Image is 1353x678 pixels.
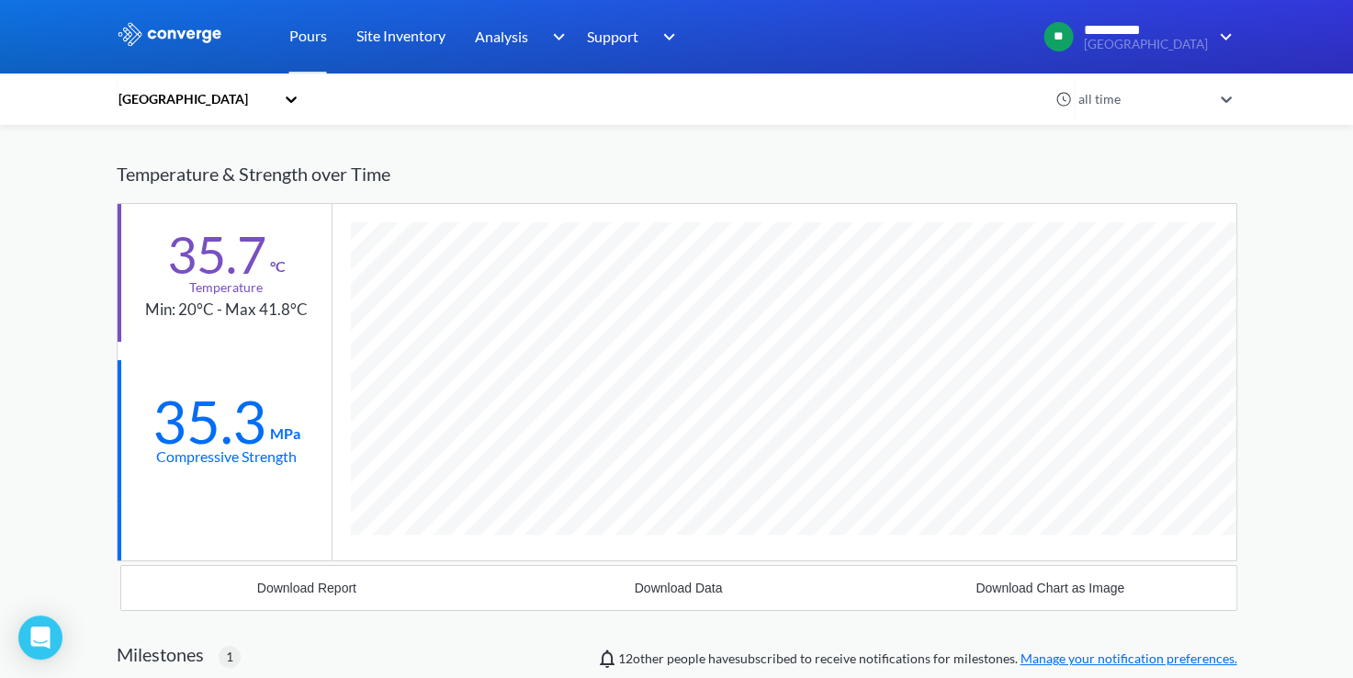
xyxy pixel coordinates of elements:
img: notifications-icon.svg [596,648,618,670]
div: [GEOGRAPHIC_DATA] [117,89,275,109]
span: people have subscribed to receive notifications for milestones. [618,649,1237,669]
div: all time [1074,89,1212,109]
h2: Milestones [117,643,204,665]
a: Manage your notification preferences. [1020,650,1237,666]
img: icon-clock.svg [1055,91,1072,107]
div: Open Intercom Messenger [18,616,62,660]
img: downArrow.svg [540,26,569,48]
div: Download Data [635,581,723,595]
span: Jonathan Paul, Bailey Bright, Mircea Zagrean, Alaa Bouayed, Conor Owens, Liliana Cortina, Cyrene ... [618,650,664,666]
div: 35.7 [167,232,266,277]
div: Download Report [257,581,356,595]
div: Min: 20°C - Max 41.8°C [145,298,308,322]
button: Download Data [492,566,864,610]
button: Download Chart as Image [864,566,1236,610]
img: downArrow.svg [651,26,681,48]
img: downArrow.svg [1208,26,1237,48]
div: Temperature & Strength over Time [117,145,1237,203]
span: Analysis [475,25,528,48]
div: Download Chart as Image [975,581,1124,595]
div: Temperature [189,277,263,298]
button: Download Report [121,566,493,610]
div: Compressive Strength [156,445,297,468]
span: 1 [226,647,233,667]
div: 35.3 [152,399,266,445]
img: logo_ewhite.svg [117,22,223,46]
span: Support [587,25,638,48]
span: [GEOGRAPHIC_DATA] [1084,38,1208,51]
